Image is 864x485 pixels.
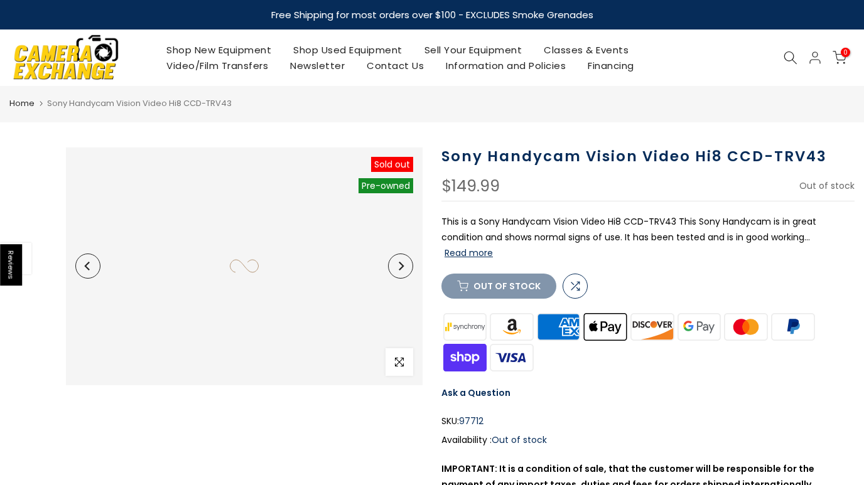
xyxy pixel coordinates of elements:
[629,311,676,342] img: discover
[441,178,500,195] div: $149.99
[492,434,547,446] span: Out of stock
[441,311,489,342] img: synchrony
[723,311,770,342] img: master
[489,342,536,373] img: visa
[356,58,435,73] a: Contact Us
[841,48,850,57] span: 0
[535,311,582,342] img: american express
[799,179,855,192] span: Out of stock
[441,342,489,373] img: shopify pay
[9,97,35,110] a: Home
[156,58,279,73] a: Video/Film Transfers
[156,42,283,58] a: Shop New Equipment
[441,413,855,429] div: SKU:
[283,42,414,58] a: Shop Used Equipment
[441,432,855,448] div: Availability :
[441,386,510,399] a: Ask a Question
[279,58,356,73] a: Newsletter
[388,253,413,279] button: Next
[577,58,645,73] a: Financing
[47,97,232,109] span: Sony Handycam Vision Video Hi8 CCD-TRV43
[533,42,640,58] a: Classes & Events
[770,311,817,342] img: paypal
[489,311,536,342] img: amazon payments
[435,58,577,73] a: Information and Policies
[445,247,493,258] button: Read more
[676,311,723,342] img: google pay
[441,147,855,166] h1: Sony Handycam Vision Video Hi8 CCD-TRV43
[582,311,629,342] img: apple pay
[833,51,846,65] a: 0
[441,214,855,262] p: This is a Sony Handycam Vision Video Hi8 CCD-TRV43 This Sony Handycam is in great condition and s...
[459,413,483,429] span: 97712
[413,42,533,58] a: Sell Your Equipment
[271,8,593,21] strong: Free Shipping for most orders over $100 - EXCLUDES Smoke Grenades
[75,253,100,279] button: Previous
